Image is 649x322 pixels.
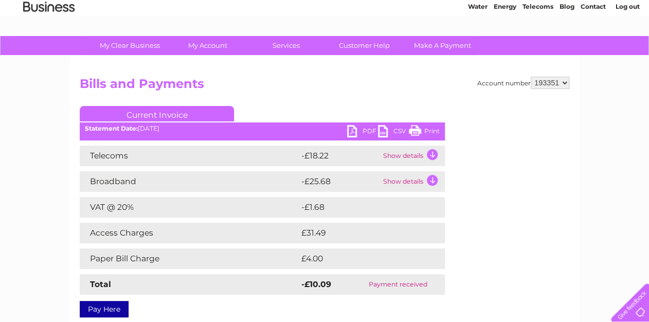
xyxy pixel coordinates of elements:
[581,44,606,51] a: Contact
[381,146,445,166] td: Show details
[80,223,299,243] td: Access Charges
[80,106,234,121] a: Current Invoice
[468,44,488,51] a: Water
[80,146,299,166] td: Telecoms
[90,279,111,289] strong: Total
[378,125,409,140] a: CSV
[244,36,329,55] a: Services
[522,44,553,51] a: Telecoms
[494,44,516,51] a: Energy
[322,36,407,55] a: Customer Help
[166,36,250,55] a: My Account
[560,44,574,51] a: Blog
[299,146,381,166] td: -£18.22
[381,171,445,192] td: Show details
[301,279,331,289] strong: -£10.09
[409,125,440,140] a: Print
[23,27,75,58] img: logo.png
[351,274,445,295] td: Payment received
[299,248,421,269] td: £4.00
[80,125,445,132] div: [DATE]
[87,36,172,55] a: My Clear Business
[85,124,138,132] b: Statement Date:
[455,5,526,18] a: 0333 014 3131
[299,171,381,192] td: -£25.68
[80,77,569,96] h2: Bills and Payments
[299,223,423,243] td: £31.49
[400,36,485,55] a: Make A Payment
[615,44,639,51] a: Log out
[477,77,569,89] div: Account number
[299,197,422,218] td: -£1.68
[82,6,568,50] div: Clear Business is a trading name of Verastar Limited (registered in [GEOGRAPHIC_DATA] No. 3667643...
[80,171,299,192] td: Broadband
[80,301,129,317] a: Pay Here
[347,125,378,140] a: PDF
[80,197,299,218] td: VAT @ 20%
[80,248,299,269] td: Paper Bill Charge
